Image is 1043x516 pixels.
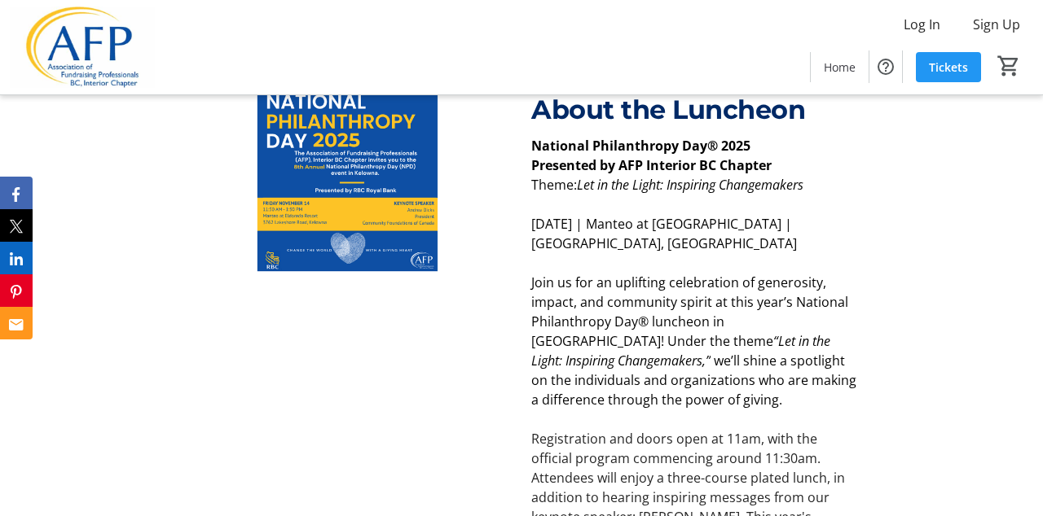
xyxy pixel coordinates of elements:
span: Join us for an uplifting celebration of generosity, impact, and community spirit at this year’s N... [531,273,848,350]
img: AFP Interior BC's Logo [10,7,155,88]
span: Log In [904,15,940,34]
img: undefined [183,90,512,275]
span: About the Luncheon [531,94,805,125]
button: Log In [891,11,953,37]
span: Theme: [531,176,577,194]
span: Sign Up [973,15,1020,34]
button: Cart [994,51,1023,81]
span: we’ll shine a spotlight on the individuals and organizations who are making a difference through ... [531,352,856,409]
button: Sign Up [960,11,1033,37]
span: [DATE] | Manteo at [GEOGRAPHIC_DATA] | [GEOGRAPHIC_DATA], [GEOGRAPHIC_DATA] [531,215,797,252]
span: Tickets [929,59,968,76]
strong: National Philanthropy Day® 2025 [531,137,750,155]
em: Let in the Light: Inspiring Changemakers [577,176,803,194]
a: Tickets [916,52,981,82]
a: Home [811,52,869,82]
button: Help [869,50,902,83]
span: Home [824,59,856,76]
strong: Presented by AFP Interior BC Chapter [531,156,772,174]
